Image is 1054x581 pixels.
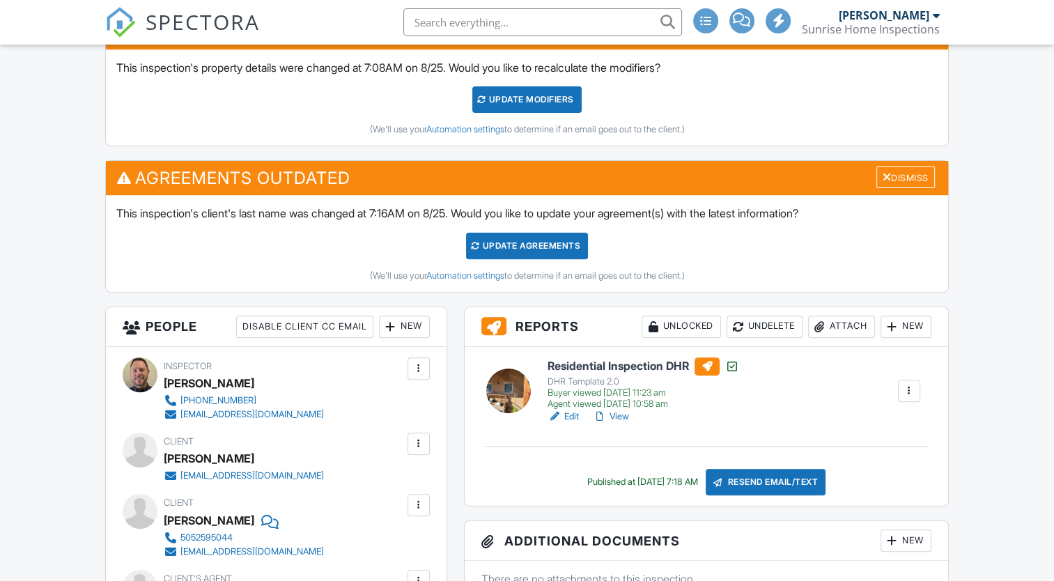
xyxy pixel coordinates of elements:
[105,7,136,38] img: The Best Home Inspection Software - Spectora
[379,316,430,338] div: New
[465,307,948,347] h3: Reports
[881,529,931,552] div: New
[164,497,194,508] span: Client
[403,8,682,36] input: Search everything...
[116,124,937,135] div: (We'll use your to determine if an email goes out to the client.)
[164,361,212,371] span: Inspector
[426,124,504,134] a: Automation settings
[548,376,739,387] div: DHR Template 2.0
[180,395,256,406] div: [PHONE_NUMBER]
[180,409,324,420] div: [EMAIL_ADDRESS][DOMAIN_NAME]
[426,270,504,281] a: Automation settings
[642,316,721,338] div: Unlocked
[593,410,629,424] a: View
[472,86,582,113] div: UPDATE Modifiers
[164,531,324,545] a: 5052595044
[105,19,260,48] a: SPECTORA
[106,195,947,291] div: This inspection's client's last name was changed at 7:16AM on 8/25. Would you like to update your...
[548,357,739,375] h6: Residential Inspection DHR
[164,469,324,483] a: [EMAIL_ADDRESS][DOMAIN_NAME]
[106,49,947,146] div: This inspection's property details were changed at 7:08AM on 8/25. Would you like to recalculate ...
[164,408,324,421] a: [EMAIL_ADDRESS][DOMAIN_NAME]
[839,8,929,22] div: [PERSON_NAME]
[727,316,803,338] div: Undelete
[548,410,579,424] a: Edit
[236,316,373,338] div: Disable Client CC Email
[164,394,324,408] a: [PHONE_NUMBER]
[548,387,739,398] div: Buyer viewed [DATE] 11:23 am
[164,448,254,469] div: [PERSON_NAME]
[164,545,324,559] a: [EMAIL_ADDRESS][DOMAIN_NAME]
[116,270,937,281] div: (We'll use your to determine if an email goes out to the client.)
[548,398,739,410] div: Agent viewed [DATE] 10:58 am
[106,161,947,195] h3: Agreements Outdated
[548,357,739,410] a: Residential Inspection DHR DHR Template 2.0 Buyer viewed [DATE] 11:23 am Agent viewed [DATE] 10:5...
[802,22,940,36] div: Sunrise Home Inspections
[881,316,931,338] div: New
[706,469,826,495] div: Resend Email/Text
[808,316,875,338] div: Attach
[146,7,260,36] span: SPECTORA
[106,307,446,347] h3: People
[180,532,233,543] div: 5052595044
[164,510,254,531] div: [PERSON_NAME]
[164,373,254,394] div: [PERSON_NAME]
[180,470,324,481] div: [EMAIL_ADDRESS][DOMAIN_NAME]
[465,521,948,561] h3: Additional Documents
[876,166,935,188] div: Dismiss
[466,233,588,259] div: Update Agreements
[587,477,697,488] div: Published at [DATE] 7:18 AM
[164,436,194,447] span: Client
[180,546,324,557] div: [EMAIL_ADDRESS][DOMAIN_NAME]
